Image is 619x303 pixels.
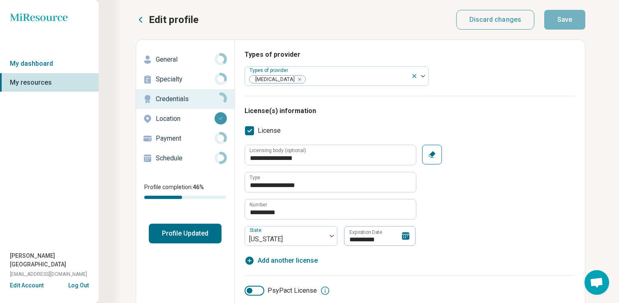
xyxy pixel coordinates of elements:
[10,271,87,278] span: [EMAIL_ADDRESS][DOMAIN_NAME]
[136,109,234,129] a: Location
[136,178,234,204] div: Profile completion:
[156,74,215,84] p: Specialty
[136,13,199,26] button: Edit profile
[193,184,204,190] span: 46 %
[249,202,267,207] label: Number
[456,10,535,30] button: Discard changes
[245,172,416,192] input: credential.licenses.0.name
[68,281,89,288] button: Log Out
[136,89,234,109] a: Credentials
[149,224,222,243] button: Profile Updated
[156,55,215,65] p: General
[249,76,297,83] span: [MEDICAL_DATA]
[249,148,306,153] label: Licensing body (optional)
[136,69,234,89] a: Specialty
[156,153,215,163] p: Schedule
[149,13,199,26] p: Edit profile
[245,286,317,296] label: PsyPact License
[156,94,215,104] p: Credentials
[144,196,226,199] div: Profile completion
[249,175,260,180] label: Type
[156,114,215,124] p: Location
[10,252,99,269] span: [PERSON_NAME] [GEOGRAPHIC_DATA]
[245,106,575,116] h3: License(s) information
[258,256,318,266] span: Add another license
[10,281,44,290] button: Edit Account
[245,50,575,60] h3: Types of provider
[544,10,585,30] button: Save
[249,227,263,233] label: State
[245,256,318,266] button: Add another license
[136,129,234,148] a: Payment
[258,126,281,136] span: License
[584,270,609,295] a: Open chat
[136,148,234,168] a: Schedule
[156,134,215,143] p: Payment
[249,67,290,73] label: Types of provider
[136,50,234,69] a: General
